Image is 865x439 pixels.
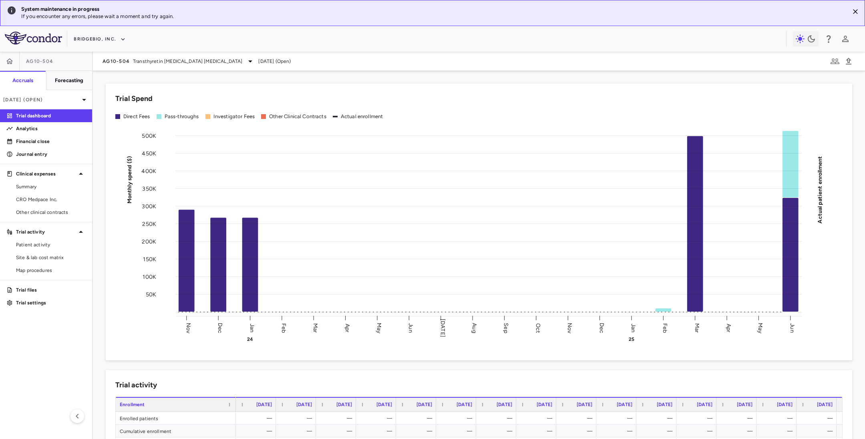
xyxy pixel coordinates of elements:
div: System maintenance in progress [21,6,843,13]
text: Mar [312,323,319,332]
div: Direct Fees [123,113,150,120]
text: Jun [407,323,414,332]
text: Dec [217,322,223,333]
div: — [283,425,312,437]
tspan: 150K [143,256,156,262]
div: — [483,412,512,425]
span: [DATE] [697,402,712,407]
div: Investigator Fees [213,113,255,120]
div: Actual enrollment [341,113,383,120]
div: — [323,425,352,437]
span: Summary [16,183,86,190]
button: Close [849,6,861,18]
span: [DATE] [457,402,472,407]
button: BridgeBio, Inc. [74,33,126,46]
tspan: 350K [142,185,156,192]
span: [DATE] (Open) [258,58,291,65]
text: Apr [344,323,351,332]
tspan: 500K [142,132,156,139]
span: [DATE] [657,402,672,407]
span: [DATE] [777,402,793,407]
tspan: 200K [142,238,156,245]
tspan: 300K [142,203,156,209]
div: — [363,425,392,437]
div: — [243,425,272,437]
h6: Trial activity [115,380,157,391]
text: Oct [535,323,541,332]
div: — [764,412,793,425]
text: Mar [694,323,700,332]
tspan: 250K [142,220,156,227]
text: Apr [725,323,732,332]
span: Map procedures [16,267,86,274]
text: Jan [630,323,637,332]
tspan: 100K [143,273,156,280]
text: Aug [471,323,478,333]
div: — [804,425,833,437]
span: [DATE] [617,402,632,407]
span: [DATE] [416,402,432,407]
span: Site & lab cost matrix [16,254,86,261]
text: Jun [789,323,796,332]
div: — [363,412,392,425]
div: — [724,425,752,437]
text: 25 [629,336,634,342]
img: logo-full-SnFGN8VE.png [5,32,62,44]
span: [DATE] [737,402,752,407]
text: Dec [598,322,605,333]
tspan: 50K [146,291,156,298]
span: [DATE] [256,402,272,407]
p: [DATE] (Open) [3,96,79,103]
span: [DATE] [537,402,552,407]
tspan: 400K [141,167,156,174]
p: If you encounter any errors, please wait a moment and try again. [21,13,843,20]
div: — [323,412,352,425]
div: — [483,425,512,437]
p: Financial close [16,138,86,145]
p: Trial dashboard [16,112,86,119]
text: May [376,322,382,333]
span: Patient activity [16,241,86,248]
div: — [403,412,432,425]
h6: Accruals [12,77,33,84]
span: [DATE] [817,402,833,407]
text: Jan [249,323,255,332]
div: — [724,412,752,425]
div: — [523,425,552,437]
div: — [684,412,712,425]
p: Trial activity [16,228,76,236]
div: Other Clinical Contracts [269,113,326,120]
div: — [804,412,833,425]
div: — [403,425,432,437]
div: Cumulative enrollment [116,425,236,437]
div: — [603,412,632,425]
p: Clinical expenses [16,170,76,177]
span: CRO Medpace Inc. [16,196,86,203]
text: [DATE] [439,319,446,337]
text: Nov [566,322,573,333]
span: [DATE] [376,402,392,407]
div: — [563,412,592,425]
text: Feb [662,323,668,332]
div: — [443,425,472,437]
h6: Trial Spend [115,93,153,104]
div: — [644,425,672,437]
div: Pass-throughs [165,113,199,120]
tspan: Monthly spend ($) [126,156,133,203]
p: Trial settings [16,299,86,306]
div: — [523,412,552,425]
p: Analytics [16,125,86,132]
p: Trial files [16,286,86,294]
text: Feb [280,323,287,332]
span: AG10-504 [26,58,53,64]
div: — [644,412,672,425]
tspan: 450K [142,150,156,157]
span: [DATE] [336,402,352,407]
div: — [563,425,592,437]
span: Transthyretin [MEDICAL_DATA] [MEDICAL_DATA] [133,58,242,65]
div: — [764,425,793,437]
div: — [283,412,312,425]
div: Enrolled patients [116,412,236,424]
text: May [757,322,764,333]
text: Nov [185,322,192,333]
